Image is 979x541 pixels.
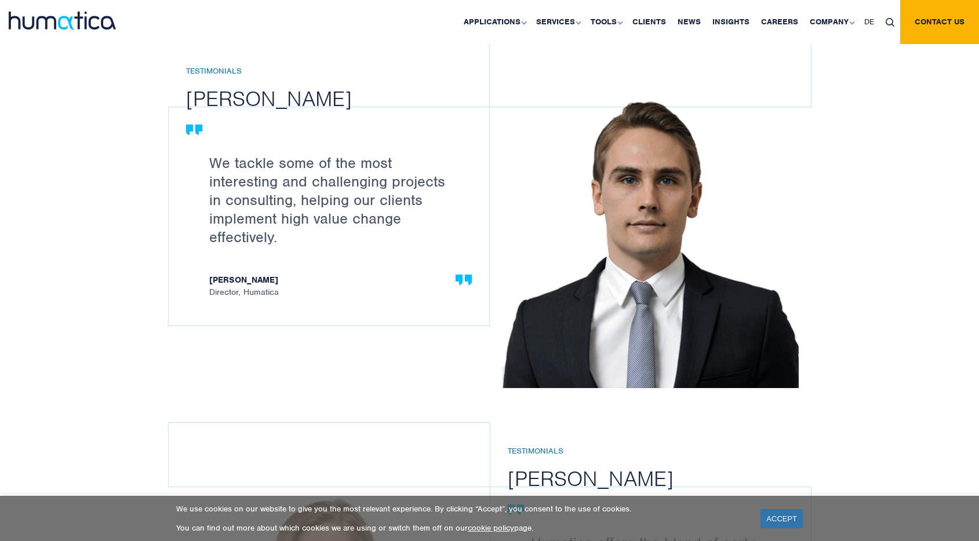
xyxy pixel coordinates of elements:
strong: [PERSON_NAME] [209,275,460,287]
p: We use cookies on our website to give you the most relevant experience. By clicking “Accept”, you... [176,504,746,514]
a: cookie policy [468,523,514,533]
a: ACCEPT [760,509,803,528]
h6: Testimonials [508,447,828,456]
p: We tackle some of the most interesting and challenging projects in consulting, helping our client... [209,153,460,246]
img: search_icon [886,18,894,27]
p: You can find out more about which cookies we are using or switch them off on our page. [176,523,746,533]
h2: [PERSON_NAME] [508,465,828,492]
h6: Testimonials [186,67,507,76]
h2: [PERSON_NAME] [186,85,507,112]
img: Careers [503,95,799,388]
img: logo [9,12,116,30]
span: Director, Humatica [209,275,460,297]
span: DE [864,17,874,27]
